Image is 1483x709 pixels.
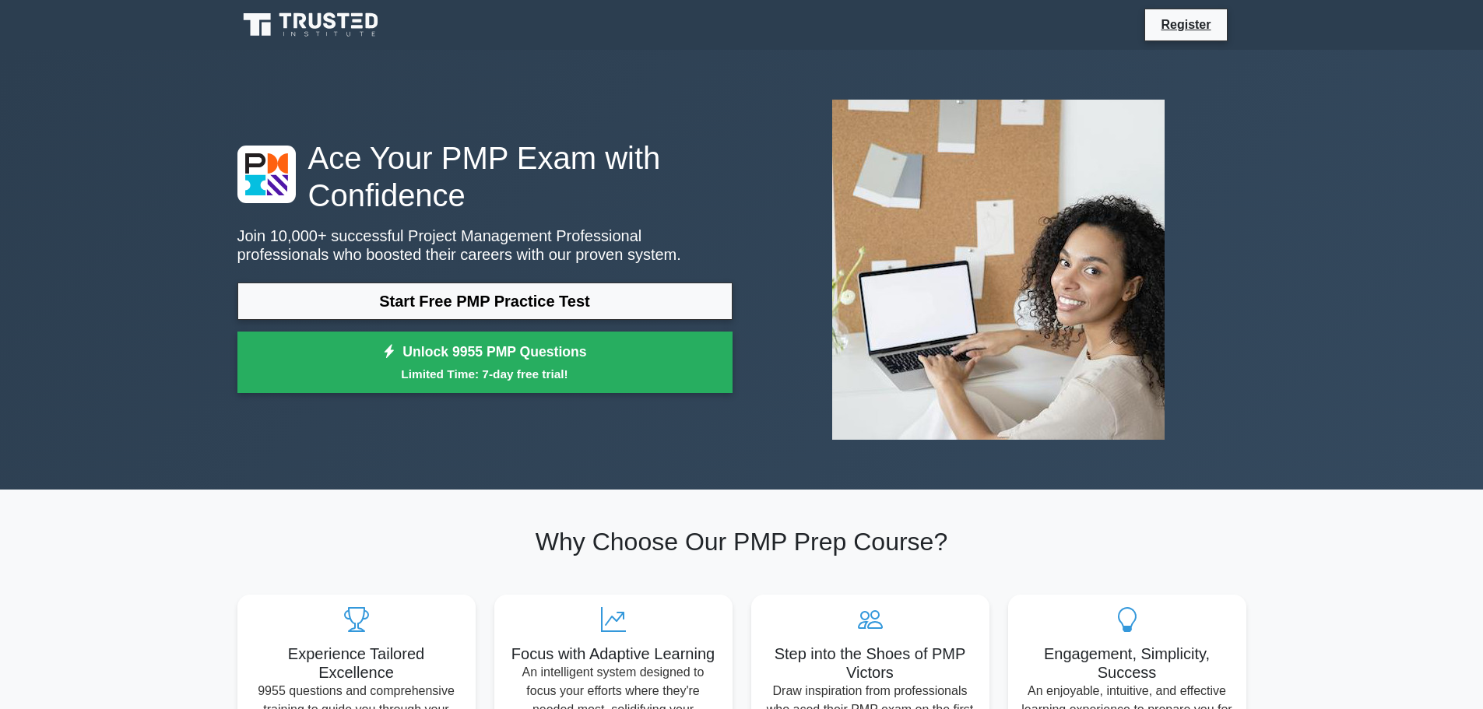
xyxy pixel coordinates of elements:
a: Unlock 9955 PMP QuestionsLimited Time: 7-day free trial! [237,332,733,394]
a: Start Free PMP Practice Test [237,283,733,320]
small: Limited Time: 7-day free trial! [257,365,713,383]
h5: Experience Tailored Excellence [250,644,463,682]
p: Join 10,000+ successful Project Management Professional professionals who boosted their careers w... [237,226,733,264]
h5: Step into the Shoes of PMP Victors [764,644,977,682]
a: Register [1151,15,1220,34]
h1: Ace Your PMP Exam with Confidence [237,139,733,214]
h2: Why Choose Our PMP Prep Course? [237,527,1246,556]
h5: Engagement, Simplicity, Success [1021,644,1234,682]
h5: Focus with Adaptive Learning [507,644,720,663]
